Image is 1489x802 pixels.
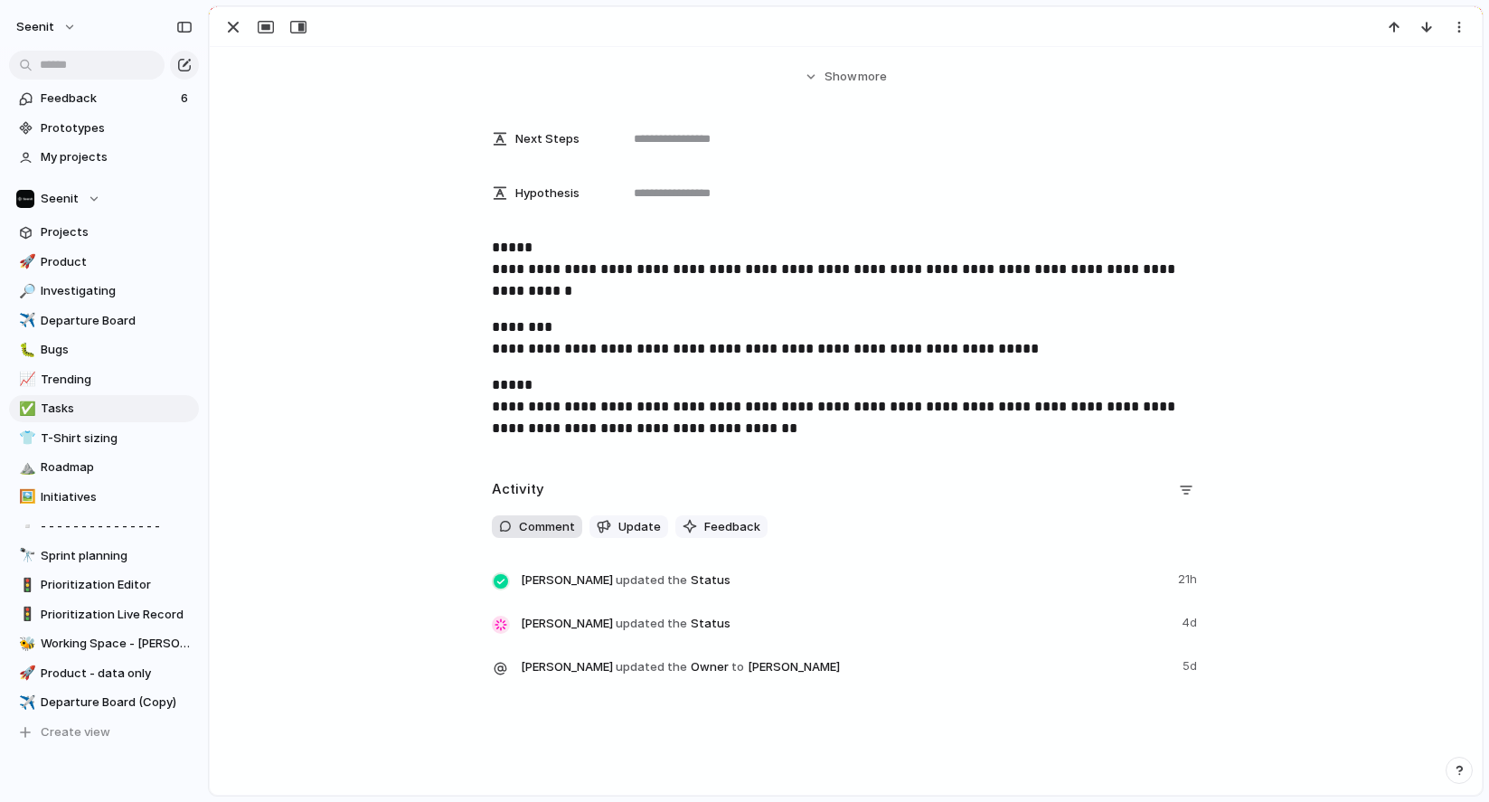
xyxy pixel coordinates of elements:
a: 🐛Bugs [9,336,199,363]
button: Seenit [9,185,199,212]
a: ✈️Departure Board [9,307,199,335]
button: ✈️ [16,693,34,712]
span: updated the [616,658,687,676]
span: - - - - - - - - - - - - - - - [41,517,193,535]
a: 🔎Investigating [9,278,199,305]
button: 🚀 [16,665,34,683]
span: Initiatives [41,488,193,506]
span: 4d [1182,610,1201,632]
span: updated the [616,615,687,633]
span: Hypothesis [515,184,580,203]
div: 🐝 [19,634,32,655]
button: Update [589,515,668,539]
a: 🚀Product - data only [9,660,199,687]
span: Product [41,253,193,271]
button: 🚦 [16,576,34,594]
a: Projects [9,219,199,246]
a: Feedback6 [9,85,199,112]
div: 👕 [19,428,32,448]
span: Prioritization Live Record [41,606,193,624]
span: 5d [1183,654,1201,675]
span: Departure Board [41,312,193,330]
span: Status [521,567,1167,592]
div: 🚦Prioritization Editor [9,571,199,599]
span: to [731,658,744,676]
button: ✈️ [16,312,34,330]
button: 🔭 [16,547,34,565]
span: Update [618,518,661,536]
div: 🚀 [19,251,32,272]
div: 📈 [19,369,32,390]
span: Feedback [41,90,175,108]
a: 📈Trending [9,366,199,393]
a: 👕T-Shirt sizing [9,425,199,452]
a: Prototypes [9,115,199,142]
button: 🚦 [16,606,34,624]
span: Create view [41,723,110,741]
span: Trending [41,371,193,389]
a: 🐝Working Space - [PERSON_NAME] [9,630,199,657]
div: 🔭 [19,545,32,566]
div: 🚀 [19,663,32,684]
span: My projects [41,148,193,166]
button: 🐝 [16,635,34,653]
a: 🔭Sprint planning [9,543,199,570]
span: Feedback [704,518,760,536]
div: 🚀Product [9,249,199,276]
div: 🔎 [19,281,32,302]
div: ✈️ [19,310,32,331]
span: Show [825,68,857,86]
span: Prototypes [41,119,193,137]
span: Projects [41,223,193,241]
a: ▫️- - - - - - - - - - - - - - - [9,513,199,540]
button: 🔎 [16,282,34,300]
div: ⛰️ [19,458,32,478]
span: Sprint planning [41,547,193,565]
button: Seenit [8,13,86,42]
span: [PERSON_NAME] [521,615,613,633]
span: T-Shirt sizing [41,429,193,448]
span: Product - data only [41,665,193,683]
button: 🐛 [16,341,34,359]
a: ✅Tasks [9,395,199,422]
a: ✈️Departure Board (Copy) [9,689,199,716]
div: ▫️ [19,516,32,537]
div: ✈️ [19,693,32,713]
span: 21h [1178,567,1201,589]
span: Tasks [41,400,193,418]
span: Departure Board (Copy) [41,693,193,712]
span: Comment [519,518,575,536]
div: 🚦 [19,604,32,625]
div: ✅ [19,399,32,420]
span: Seenit [41,190,79,208]
a: 🚦Prioritization Live Record [9,601,199,628]
button: Comment [492,515,582,539]
span: Next Steps [515,130,580,148]
span: [PERSON_NAME] [521,658,613,676]
a: My projects [9,144,199,171]
button: 📈 [16,371,34,389]
button: 🖼️ [16,488,34,506]
span: [PERSON_NAME] [521,571,613,590]
h2: Activity [492,479,544,500]
span: Seenit [16,18,54,36]
a: 🖼️Initiatives [9,484,199,511]
button: ▫️ [16,517,34,535]
span: Owner [521,654,1172,679]
span: Status [521,610,1171,636]
span: Roadmap [41,458,193,476]
a: ⛰️Roadmap [9,454,199,481]
span: Bugs [41,341,193,359]
span: more [858,68,887,86]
